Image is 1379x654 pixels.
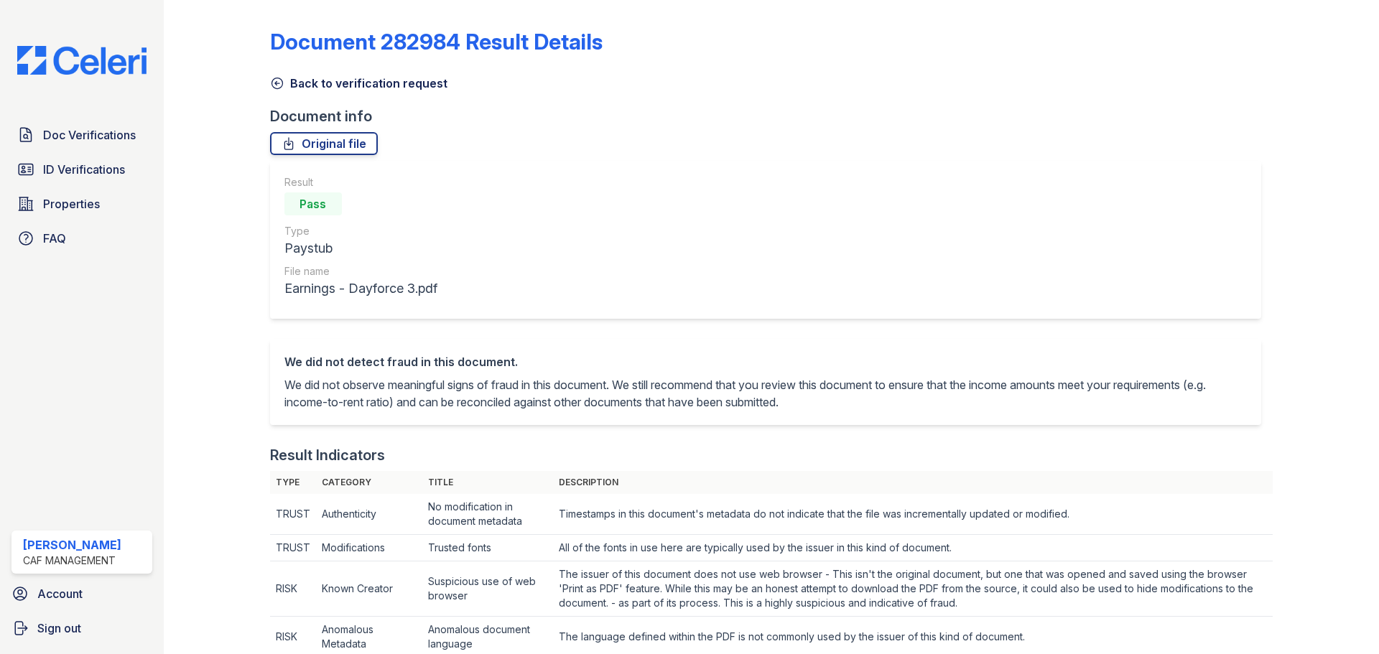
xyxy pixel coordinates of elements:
a: Document 282984 Result Details [270,29,603,55]
td: Authenticity [316,494,423,535]
a: Sign out [6,614,158,643]
td: Trusted fonts [422,535,553,561]
span: Account [37,585,83,602]
div: [PERSON_NAME] [23,536,121,553]
span: Sign out [37,620,81,637]
a: FAQ [11,224,152,253]
div: We did not detect fraud in this document. [284,353,1247,370]
td: The issuer of this document does not use web browser - This isn't the original document, but one ... [553,561,1272,617]
div: Document info [270,106,1273,126]
th: Title [422,471,553,494]
div: Type [284,224,437,238]
td: All of the fonts in use here are typically used by the issuer in this kind of document. [553,535,1272,561]
div: CAF Management [23,553,121,568]
div: Result [284,175,437,190]
div: Paystub [284,238,437,258]
td: Suspicious use of web browser [422,561,553,617]
td: Modifications [316,535,423,561]
span: Properties [43,195,100,212]
img: CE_Logo_Blue-a8612792a0a2168367f1c8372b55b34899dd931a85d93a1a3d3e32e68fde9ad4.png [6,46,158,75]
td: Known Creator [316,561,423,617]
a: Doc Verifications [11,121,152,149]
div: Earnings - Dayforce 3.pdf [284,279,437,299]
a: Original file [270,132,378,155]
th: Category [316,471,423,494]
th: Description [553,471,1272,494]
span: FAQ [43,230,66,247]
a: Back to verification request [270,75,447,92]
td: TRUST [270,494,316,535]
a: ID Verifications [11,155,152,184]
a: Account [6,579,158,608]
a: Properties [11,190,152,218]
td: Timestamps in this document's metadata do not indicate that the file was incrementally updated or... [553,494,1272,535]
div: File name [284,264,437,279]
div: Pass [284,192,342,215]
span: Doc Verifications [43,126,136,144]
td: RISK [270,561,316,617]
p: We did not observe meaningful signs of fraud in this document. We still recommend that you review... [284,376,1247,411]
div: Result Indicators [270,445,385,465]
span: ID Verifications [43,161,125,178]
td: TRUST [270,535,316,561]
th: Type [270,471,316,494]
td: No modification in document metadata [422,494,553,535]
